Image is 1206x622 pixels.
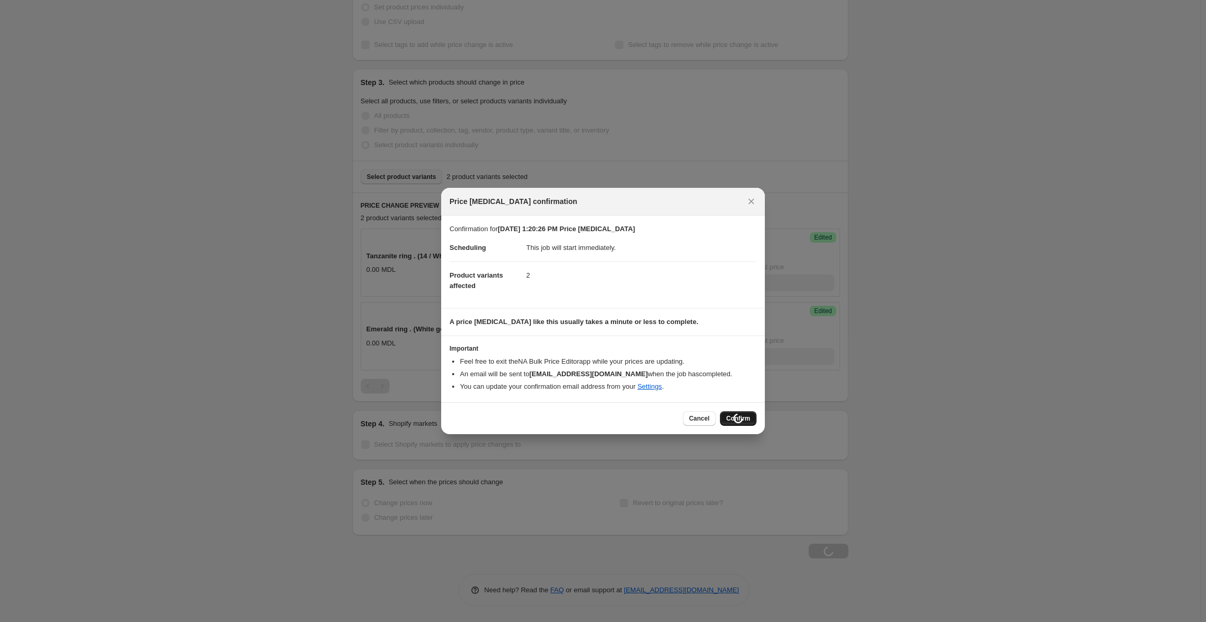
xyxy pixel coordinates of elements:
[450,224,756,234] p: Confirmation for
[460,369,756,379] li: An email will be sent to when the job has completed .
[526,234,756,261] dd: This job will start immediately.
[744,194,759,209] button: Close
[689,414,710,423] span: Cancel
[450,318,699,326] b: A price [MEDICAL_DATA] like this usually takes a minute or less to complete.
[683,411,716,426] button: Cancel
[450,271,503,290] span: Product variants affected
[637,382,662,390] a: Settings
[526,261,756,289] dd: 2
[529,370,648,378] b: [EMAIL_ADDRESS][DOMAIN_NAME]
[460,356,756,367] li: Feel free to exit the NA Bulk Price Editor app while your prices are updating.
[460,381,756,392] li: You can update your confirmation email address from your .
[450,344,756,353] h3: Important
[450,244,486,252] span: Scheduling
[450,196,577,207] span: Price [MEDICAL_DATA] confirmation
[498,225,635,233] b: [DATE] 1:20:26 PM Price [MEDICAL_DATA]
